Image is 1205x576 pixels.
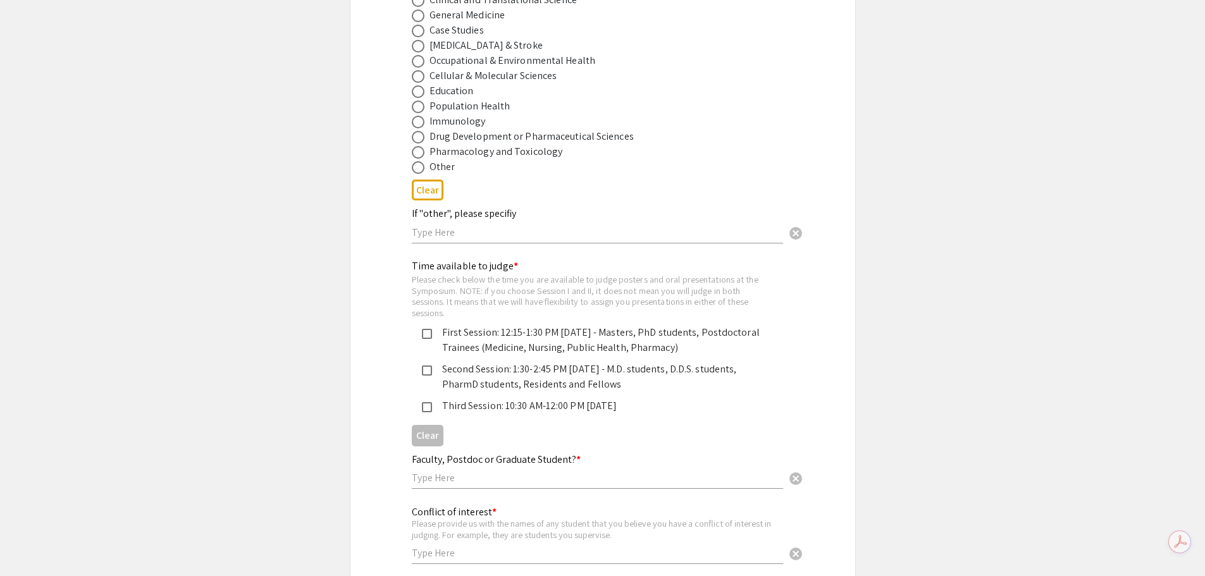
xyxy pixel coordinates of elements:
[412,180,443,200] button: Clear
[429,53,596,68] div: Occupational & Environmental Health
[788,471,803,486] span: cancel
[783,465,808,491] button: Clear
[432,398,763,414] div: Third Session: 10:30 AM-12:00 PM [DATE]
[412,259,518,273] mat-label: Time available to judge
[412,471,783,484] input: Type Here
[412,453,581,466] mat-label: Faculty, Postdoc or Graduate Student?
[429,83,474,99] div: Education
[412,518,783,540] div: Please provide us with the names of any student that you believe you have a conflict of interest ...
[783,220,808,245] button: Clear
[783,541,808,566] button: Clear
[412,207,516,220] mat-label: If "other", please specifiy
[412,226,783,239] input: Type Here
[429,99,510,114] div: Population Health
[429,8,505,23] div: General Medicine
[432,362,763,392] div: Second Session: 1:30-2:45 PM [DATE] - M.D. students, D.D.S. students, PharmD students, Residents ...
[429,68,557,83] div: Cellular & Molecular Sciences
[412,425,443,446] button: Clear
[788,226,803,241] span: cancel
[9,519,54,567] iframe: Chat
[412,274,774,318] div: Please check below the time you are available to judge posters and oral presentations at the Symp...
[412,505,497,518] mat-label: Conflict of interest
[429,159,455,175] div: Other
[429,114,486,129] div: Immunology
[788,546,803,561] span: cancel
[429,23,484,38] div: Case Studies
[429,38,543,53] div: [MEDICAL_DATA] & Stroke
[429,144,563,159] div: Pharmacology and Toxicology
[412,546,783,560] input: Type Here
[432,325,763,355] div: First Session: 12:15-1:30 PM [DATE] - Masters, PhD students, Postdoctoral Trainees (Medicine, Nur...
[429,129,634,144] div: Drug Development or Pharmaceutical Sciences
